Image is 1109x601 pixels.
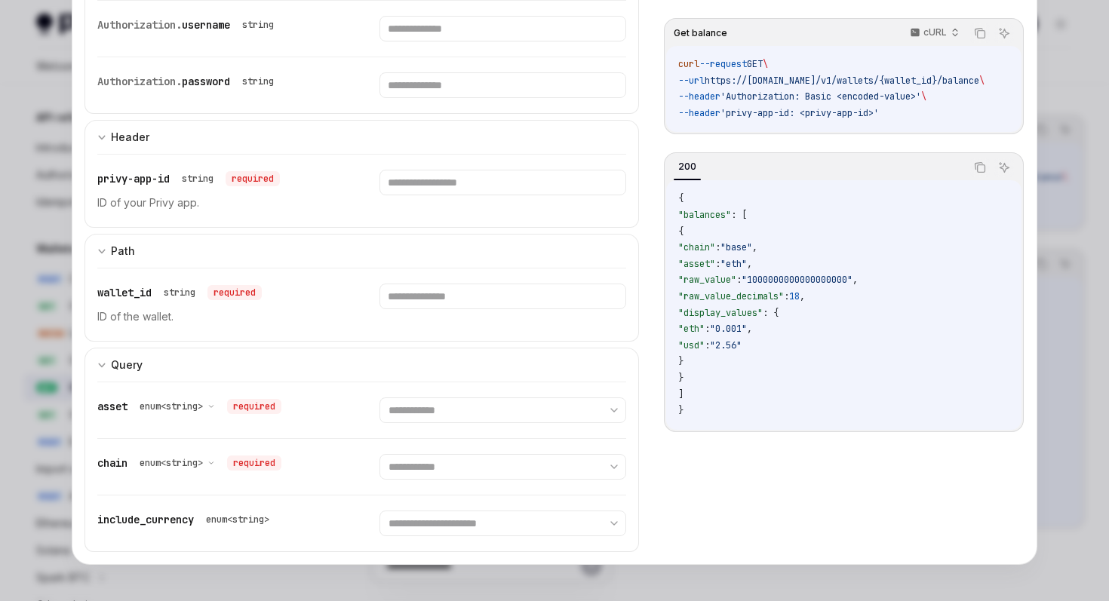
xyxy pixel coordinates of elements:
[763,58,768,70] span: \
[720,90,921,103] span: 'Authorization: Basic <encoded-value>'
[97,72,280,90] div: Authorization.password
[747,258,752,270] span: ,
[97,454,281,472] div: chain
[705,323,710,335] span: :
[747,323,752,335] span: ,
[97,284,262,302] div: wallet_id
[852,274,858,286] span: ,
[227,455,281,471] div: required
[678,290,784,302] span: "raw_value_decimals"
[699,58,747,70] span: --request
[97,16,280,34] div: Authorization.username
[705,75,979,87] span: https://[DOMAIN_NAME]/v1/wallets/{wallet_id}/balance
[970,23,990,43] button: Copy the contents from the code block
[763,307,779,319] span: : {
[994,23,1014,43] button: Ask AI
[710,323,747,335] span: "0.001"
[678,258,715,270] span: "asset"
[678,192,684,204] span: {
[678,274,736,286] span: "raw_value"
[207,285,262,300] div: required
[97,511,275,529] div: include_currency
[979,75,985,87] span: \
[705,339,710,351] span: :
[182,75,230,88] span: password
[789,290,800,302] span: 18
[97,170,280,188] div: privy-app-id
[752,241,757,253] span: ,
[784,290,789,302] span: :
[97,75,182,88] span: Authorization.
[678,225,684,238] span: {
[678,90,720,103] span: --header
[720,258,747,270] span: "eth"
[678,339,705,351] span: "usd"
[678,404,684,416] span: }
[111,128,149,146] div: Header
[678,372,684,384] span: }
[226,171,280,186] div: required
[678,75,705,87] span: --url
[742,274,852,286] span: "1000000000000000000"
[678,209,731,221] span: "balances"
[800,290,805,302] span: ,
[921,90,926,103] span: \
[678,58,699,70] span: curl
[97,308,343,326] p: ID of the wallet.
[97,456,127,470] span: chain
[97,172,170,186] span: privy-app-id
[140,457,203,469] span: enum<string>
[994,158,1014,177] button: Ask AI
[678,307,763,319] span: "display_values"
[97,194,343,212] p: ID of your Privy app.
[710,339,742,351] span: "2.56"
[97,18,182,32] span: Authorization.
[111,242,135,260] div: Path
[678,241,715,253] span: "chain"
[84,348,639,382] button: expand input section
[97,286,152,299] span: wallet_id
[182,18,230,32] span: username
[715,258,720,270] span: :
[970,158,990,177] button: Copy the contents from the code block
[674,158,701,176] div: 200
[84,234,639,268] button: expand input section
[97,397,281,415] div: asset
[678,355,684,367] span: }
[140,399,215,414] button: enum<string>
[97,400,127,413] span: asset
[747,58,763,70] span: GET
[720,107,879,119] span: 'privy-app-id: <privy-app-id>'
[715,241,720,253] span: :
[902,20,966,46] button: cURL
[140,455,215,471] button: enum<string>
[923,26,947,38] p: cURL
[731,209,747,221] span: : [
[720,241,752,253] span: "base"
[678,323,705,335] span: "eth"
[674,27,727,39] span: Get balance
[140,400,203,412] span: enum<string>
[678,107,720,119] span: --header
[678,388,684,400] span: ]
[227,399,281,414] div: required
[111,356,143,374] div: Query
[97,513,194,526] span: include_currency
[736,274,742,286] span: :
[84,120,639,154] button: expand input section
